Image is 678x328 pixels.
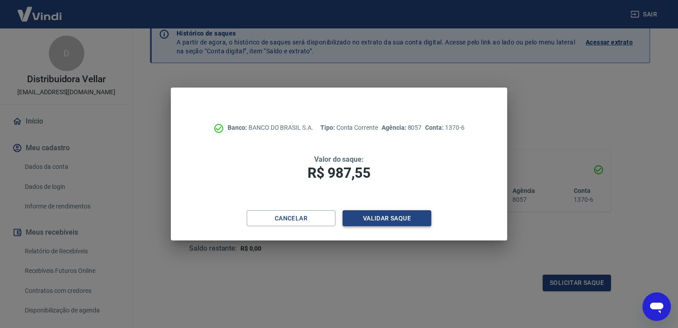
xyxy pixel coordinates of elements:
button: Validar saque [343,210,431,227]
button: Cancelar [247,210,335,227]
p: 1370-6 [425,123,464,132]
span: Tipo: [320,124,336,131]
span: Agência: [382,124,408,131]
iframe: Botão para abrir a janela de mensagens, conversa em andamento [643,292,671,321]
span: Conta: [425,124,445,131]
p: 8057 [382,123,422,132]
span: R$ 987,55 [307,164,371,181]
span: Valor do saque: [314,155,364,164]
span: Banco: [228,124,248,131]
p: Conta Corrente [320,123,378,132]
p: BANCO DO BRASIL S.A. [228,123,313,132]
